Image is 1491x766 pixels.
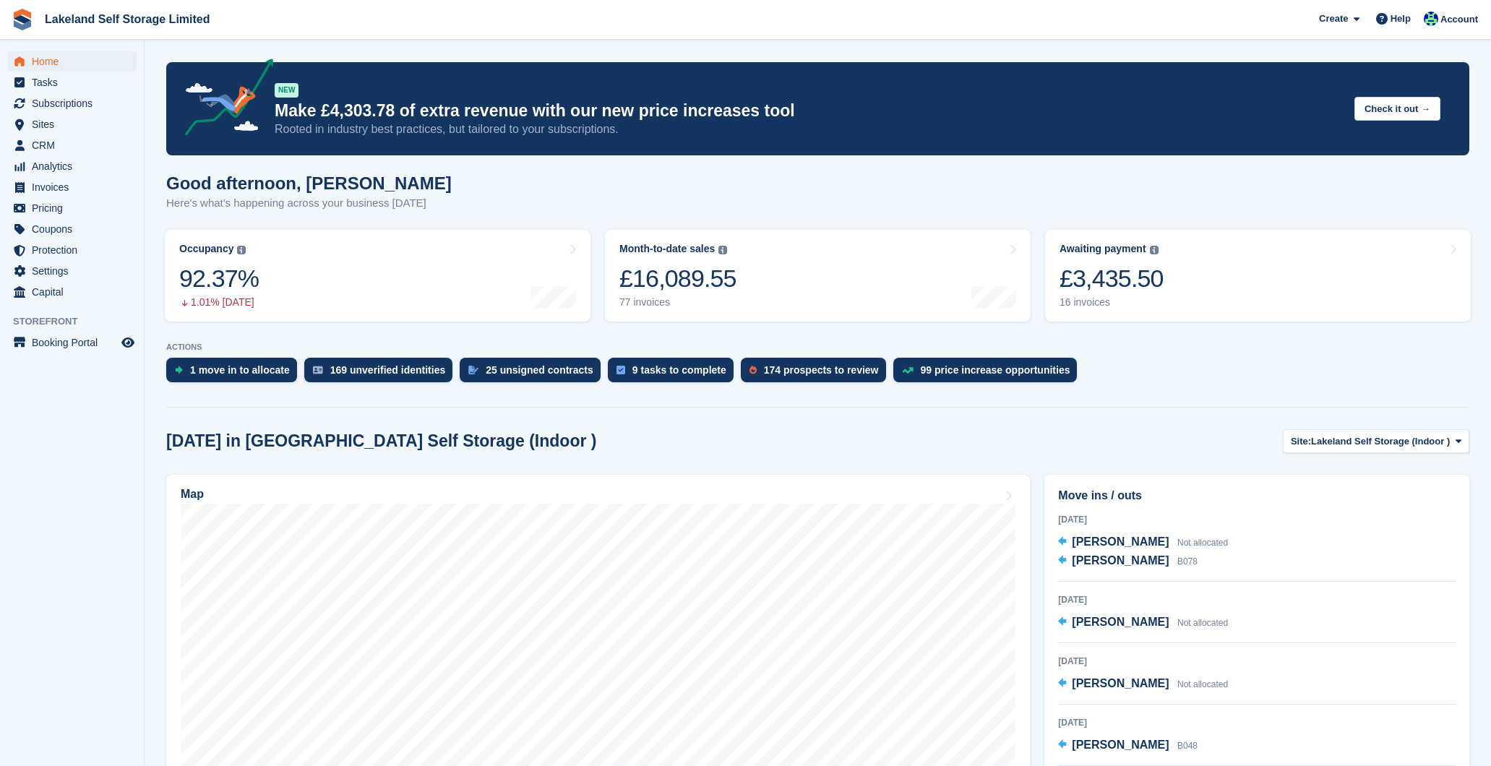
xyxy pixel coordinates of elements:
[893,358,1085,390] a: 99 price increase opportunities
[32,156,119,176] span: Analytics
[7,261,137,281] a: menu
[619,296,736,309] div: 77 invoices
[32,93,119,113] span: Subscriptions
[1058,513,1456,526] div: [DATE]
[173,59,274,141] img: price-adjustments-announcement-icon-8257ccfd72463d97f412b2fc003d46551f7dbcb40ab6d574587a9cd5c0d94...
[166,343,1469,352] p: ACTIONS
[718,246,727,254] img: icon-info-grey-7440780725fd019a000dd9b08b2336e03edf1995a4989e88bcd33f0948082b44.svg
[7,177,137,197] a: menu
[1177,679,1228,689] span: Not allocated
[32,51,119,72] span: Home
[275,83,298,98] div: NEW
[1319,12,1348,26] span: Create
[460,358,608,390] a: 25 unsigned contracts
[32,135,119,155] span: CRM
[1072,616,1169,628] span: [PERSON_NAME]
[1283,429,1469,453] button: Site: Lakeland Self Storage (Indoor )
[304,358,460,390] a: 169 unverified identities
[632,364,726,376] div: 9 tasks to complete
[7,114,137,134] a: menu
[1060,296,1164,309] div: 16 invoices
[616,366,625,374] img: task-75834270c22a3079a89374b754ae025e5fb1db73e45f91037f5363f120a921f8.svg
[32,282,119,302] span: Capital
[190,364,290,376] div: 1 move in to allocate
[1072,739,1169,751] span: [PERSON_NAME]
[166,358,304,390] a: 1 move in to allocate
[7,72,137,92] a: menu
[32,198,119,218] span: Pricing
[166,173,452,193] h1: Good afternoon, [PERSON_NAME]
[7,156,137,176] a: menu
[1177,538,1228,548] span: Not allocated
[32,72,119,92] span: Tasks
[764,364,879,376] div: 174 prospects to review
[468,366,478,374] img: contract_signature_icon-13c848040528278c33f63329250d36e43548de30e8caae1d1a13099fd9432cc5.svg
[32,219,119,239] span: Coupons
[1177,741,1198,751] span: B048
[1060,243,1146,255] div: Awaiting payment
[7,93,137,113] a: menu
[1060,264,1164,293] div: £3,435.50
[179,264,259,293] div: 92.37%
[1177,556,1198,567] span: B078
[1058,614,1228,632] a: [PERSON_NAME] Not allocated
[619,264,736,293] div: £16,089.55
[1045,230,1471,322] a: Awaiting payment £3,435.50 16 invoices
[1058,736,1198,755] a: [PERSON_NAME] B048
[7,240,137,260] a: menu
[181,488,204,501] h2: Map
[1058,593,1456,606] div: [DATE]
[605,230,1031,322] a: Month-to-date sales £16,089.55 77 invoices
[179,243,233,255] div: Occupancy
[166,431,596,451] h2: [DATE] in [GEOGRAPHIC_DATA] Self Storage (Indoor )
[12,9,33,30] img: stora-icon-8386f47178a22dfd0bd8f6a31ec36ba5ce8667c1dd55bd0f319d3a0aa187defe.svg
[7,332,137,353] a: menu
[1058,675,1228,694] a: [PERSON_NAME] Not allocated
[32,332,119,353] span: Booking Portal
[330,364,446,376] div: 169 unverified identities
[749,366,757,374] img: prospect-51fa495bee0391a8d652442698ab0144808aea92771e9ea1ae160a38d050c398.svg
[1072,554,1169,567] span: [PERSON_NAME]
[1150,246,1159,254] img: icon-info-grey-7440780725fd019a000dd9b08b2336e03edf1995a4989e88bcd33f0948082b44.svg
[1177,618,1228,628] span: Not allocated
[313,366,323,374] img: verify_identity-adf6edd0f0f0b5bbfe63781bf79b02c33cf7c696d77639b501bdc392416b5a36.svg
[1440,12,1478,27] span: Account
[7,219,137,239] a: menu
[275,121,1343,137] p: Rooted in industry best practices, but tailored to your subscriptions.
[179,296,259,309] div: 1.01% [DATE]
[165,230,590,322] a: Occupancy 92.37% 1.01% [DATE]
[486,364,593,376] div: 25 unsigned contracts
[1072,677,1169,689] span: [PERSON_NAME]
[1058,655,1456,668] div: [DATE]
[32,114,119,134] span: Sites
[7,282,137,302] a: menu
[1311,434,1450,449] span: Lakeland Self Storage (Indoor )
[1354,97,1440,121] button: Check it out →
[7,198,137,218] a: menu
[32,177,119,197] span: Invoices
[32,240,119,260] span: Protection
[1058,552,1198,571] a: [PERSON_NAME] B078
[7,135,137,155] a: menu
[902,367,914,374] img: price_increase_opportunities-93ffe204e8149a01c8c9dc8f82e8f89637d9d84a8eef4429ea346261dce0b2c0.svg
[1291,434,1311,449] span: Site:
[166,195,452,212] p: Here's what's happening across your business [DATE]
[1072,535,1169,548] span: [PERSON_NAME]
[1058,716,1456,729] div: [DATE]
[39,7,216,31] a: Lakeland Self Storage Limited
[1391,12,1411,26] span: Help
[1058,533,1228,552] a: [PERSON_NAME] Not allocated
[608,358,741,390] a: 9 tasks to complete
[275,100,1343,121] p: Make £4,303.78 of extra revenue with our new price increases tool
[237,246,246,254] img: icon-info-grey-7440780725fd019a000dd9b08b2336e03edf1995a4989e88bcd33f0948082b44.svg
[175,366,183,374] img: move_ins_to_allocate_icon-fdf77a2bb77ea45bf5b3d319d69a93e2d87916cf1d5bf7949dd705db3b84f3ca.svg
[619,243,715,255] div: Month-to-date sales
[1424,12,1438,26] img: Steve Aynsley
[1058,487,1456,504] h2: Move ins / outs
[7,51,137,72] a: menu
[921,364,1070,376] div: 99 price increase opportunities
[32,261,119,281] span: Settings
[741,358,893,390] a: 174 prospects to review
[13,314,144,329] span: Storefront
[119,334,137,351] a: Preview store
